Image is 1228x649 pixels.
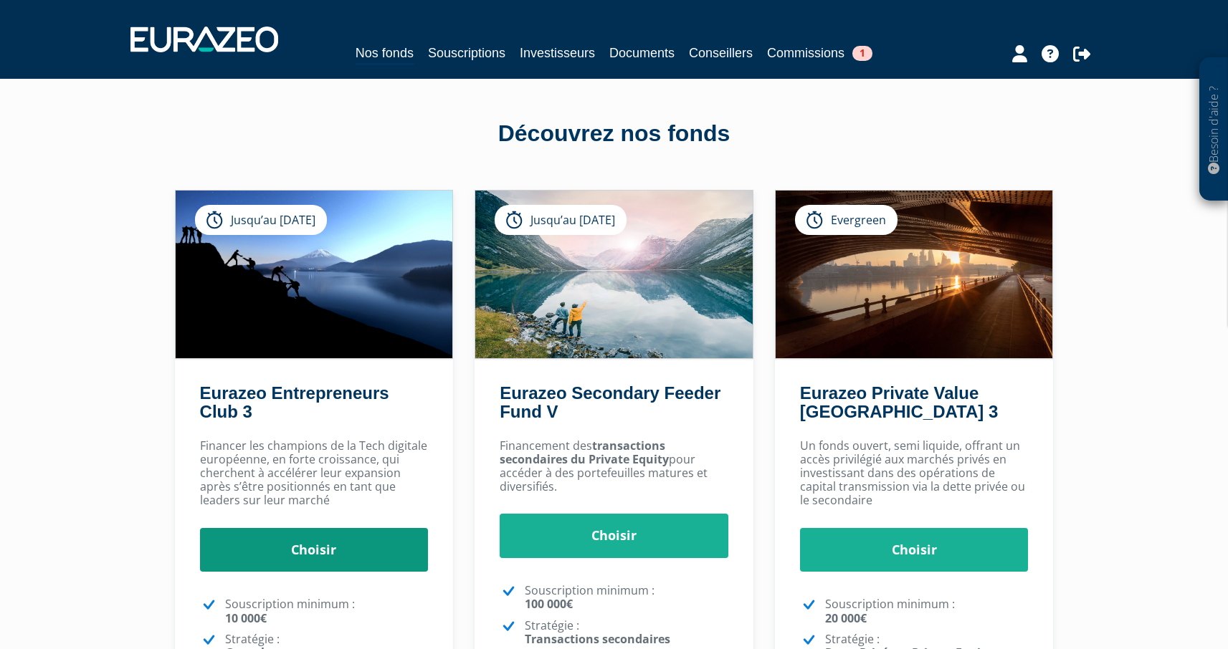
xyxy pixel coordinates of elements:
a: Investisseurs [520,43,595,63]
a: Souscriptions [428,43,505,63]
a: Eurazeo Entrepreneurs Club 3 [200,383,389,421]
div: Découvrez nos fonds [206,117,1023,150]
img: Eurazeo Private Value Europe 3 [776,191,1053,358]
img: Eurazeo Entrepreneurs Club 3 [176,191,453,358]
div: Evergreen [795,205,898,235]
div: Jusqu’au [DATE] [495,205,627,235]
a: Choisir [500,514,728,558]
a: Eurazeo Secondary Feeder Fund V [500,383,720,421]
p: Besoin d'aide ? [1206,65,1222,194]
a: Nos fonds [356,43,414,65]
strong: 10 000€ [225,610,267,626]
p: Financer les champions de la Tech digitale européenne, en forte croissance, qui cherchent à accél... [200,439,429,508]
strong: 100 000€ [525,596,573,612]
p: Un fonds ouvert, semi liquide, offrant un accès privilégié aux marchés privés en investissant dan... [800,439,1029,508]
a: Conseillers [689,43,753,63]
a: Choisir [800,528,1029,572]
a: Commissions1 [767,43,872,63]
a: Documents [609,43,675,63]
img: 1732889491-logotype_eurazeo_blanc_rvb.png [130,27,278,52]
strong: Transactions secondaires [525,631,670,647]
strong: transactions secondaires du Private Equity [500,438,669,467]
p: Stratégie : [525,619,728,646]
p: Financement des pour accéder à des portefeuilles matures et diversifiés. [500,439,728,494]
p: Souscription minimum : [825,597,1029,625]
img: Eurazeo Secondary Feeder Fund V [475,191,753,358]
p: Souscription minimum : [525,584,728,611]
a: Eurazeo Private Value [GEOGRAPHIC_DATA] 3 [800,383,998,421]
a: Choisir [200,528,429,572]
span: 1 [852,46,872,61]
div: Jusqu’au [DATE] [195,205,327,235]
p: Souscription minimum : [225,597,429,625]
strong: 20 000€ [825,610,867,626]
